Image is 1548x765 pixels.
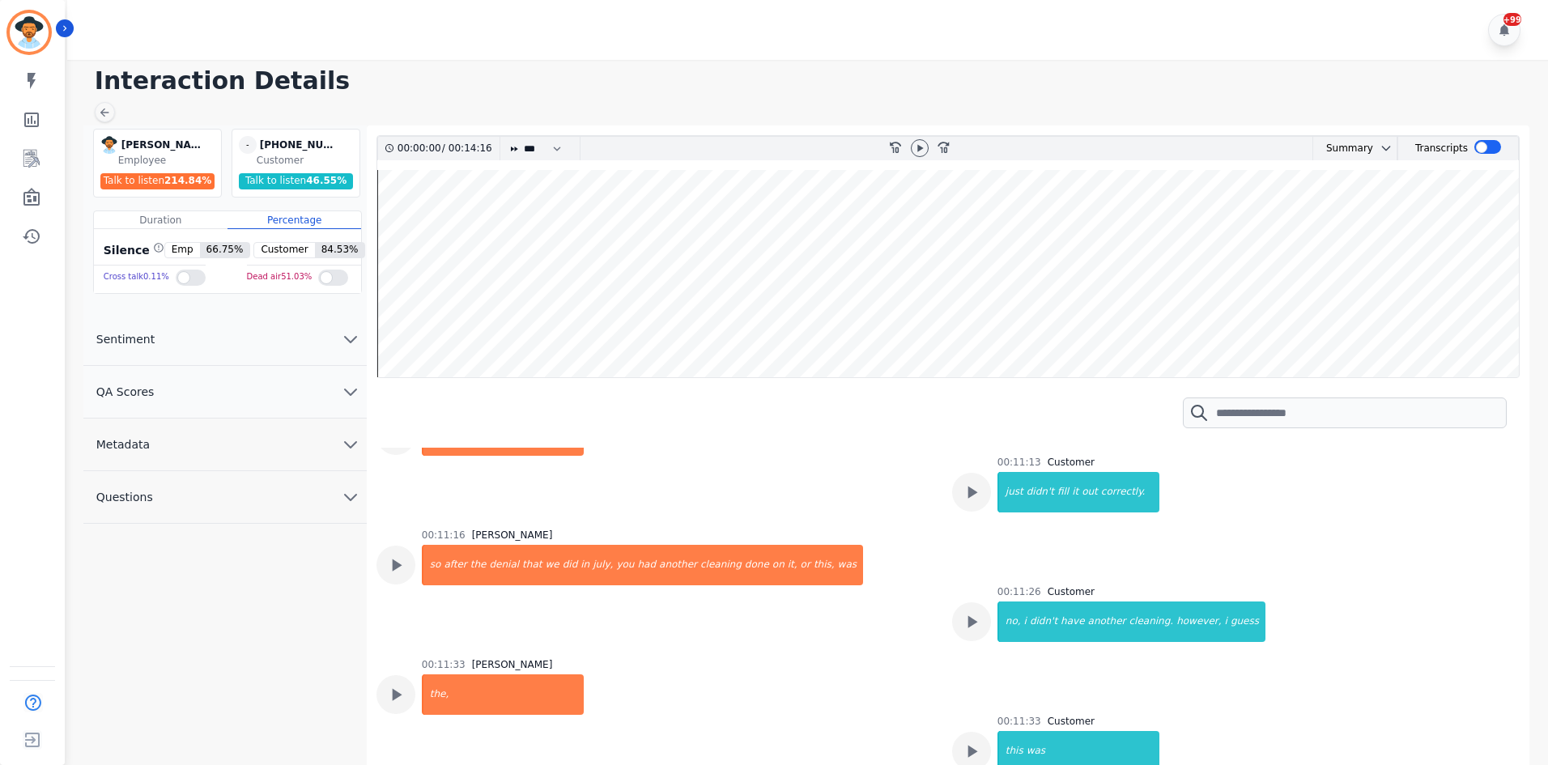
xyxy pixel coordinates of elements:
h1: Interaction Details [95,66,1532,96]
div: guess [1229,601,1265,642]
span: 66.75 % [200,243,250,257]
div: no, [999,601,1023,642]
div: correctly. [1099,472,1159,512]
div: [PERSON_NAME] [472,529,553,542]
svg: chevron down [341,382,360,402]
div: that [521,545,543,585]
div: out [1080,472,1099,512]
div: didn't [1028,601,1059,642]
div: i [1223,601,1229,642]
span: Emp [165,243,200,257]
div: 00:14:16 [445,137,490,160]
div: i [1023,601,1028,642]
button: Sentiment chevron down [83,313,367,366]
svg: chevron down [341,487,360,507]
div: the [469,545,488,585]
svg: chevron down [1380,142,1393,155]
span: - [239,136,257,154]
div: +99 [1503,13,1521,26]
div: july, [591,545,615,585]
div: another [1087,601,1128,642]
div: [PERSON_NAME] [121,136,202,154]
button: Questions chevron down [83,471,367,524]
div: Employee [118,154,218,167]
span: Customer [254,243,314,257]
div: Silence [100,242,164,258]
div: cleaning [699,545,743,585]
svg: chevron down [341,435,360,454]
div: Customer [1048,456,1095,469]
div: or [799,545,812,585]
img: Bordered avatar [10,13,49,52]
div: after [442,545,468,585]
div: was [836,545,863,585]
div: [PHONE_NUMBER] [260,136,341,154]
span: QA Scores [83,384,168,400]
div: you [615,545,636,585]
div: 00:11:26 [997,585,1041,598]
div: the, [423,674,584,715]
div: Summary [1313,137,1373,160]
div: it [1070,472,1080,512]
span: Sentiment [83,331,168,347]
div: did [561,545,580,585]
div: denial [487,545,521,585]
button: chevron down [1373,142,1393,155]
span: 84.53 % [315,243,365,257]
div: 00:11:33 [997,715,1041,728]
div: have [1059,601,1086,642]
div: we [543,545,560,585]
div: Customer [1048,715,1095,728]
div: another [657,545,699,585]
button: QA Scores chevron down [83,366,367,419]
div: 00:11:13 [997,456,1041,469]
div: in [579,545,591,585]
div: Talk to listen [239,173,354,189]
div: 00:00:00 [398,137,442,160]
div: / [398,137,496,160]
span: Metadata [83,436,163,453]
div: Duration [94,211,228,229]
div: it, [786,545,799,585]
svg: chevron down [341,329,360,349]
div: Talk to listen [100,173,215,189]
div: fill [1056,472,1070,512]
button: Metadata chevron down [83,419,367,471]
div: so [423,545,443,585]
span: 214.84 % [164,175,211,186]
div: Transcripts [1415,137,1468,160]
div: Customer [257,154,356,167]
div: Customer [1048,585,1095,598]
div: just [999,472,1025,512]
div: 00:11:16 [422,529,466,542]
div: had [636,545,657,585]
div: however, [1175,601,1223,642]
div: [PERSON_NAME] [472,658,553,671]
div: Dead air 51.03 % [247,266,313,289]
div: done [743,545,771,585]
div: this, [812,545,836,585]
div: on [771,545,786,585]
div: 00:11:33 [422,658,466,671]
div: Cross talk 0.11 % [104,266,169,289]
div: Percentage [228,211,361,229]
div: cleaning. [1127,601,1175,642]
span: 46.55 % [306,175,347,186]
div: didn't [1025,472,1056,512]
span: Questions [83,489,166,505]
